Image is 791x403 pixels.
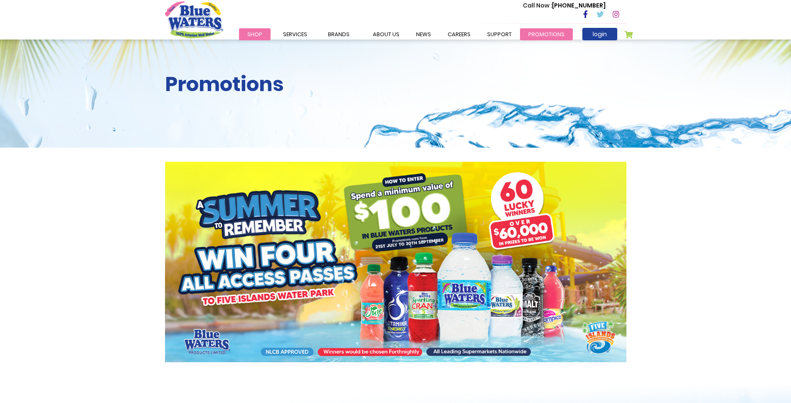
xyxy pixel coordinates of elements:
[523,1,606,10] p: [PHONE_NUMBER]
[479,28,520,40] a: support
[365,28,408,40] a: about us
[408,28,439,40] a: News
[165,72,626,96] h2: Promotions
[165,1,223,38] a: store logo
[328,30,350,38] span: Brands
[439,28,479,40] a: careers
[520,28,573,40] a: Promotions
[582,28,617,40] a: login
[247,30,262,38] span: Shop
[523,1,552,10] span: Call Now :
[283,30,307,38] span: Services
